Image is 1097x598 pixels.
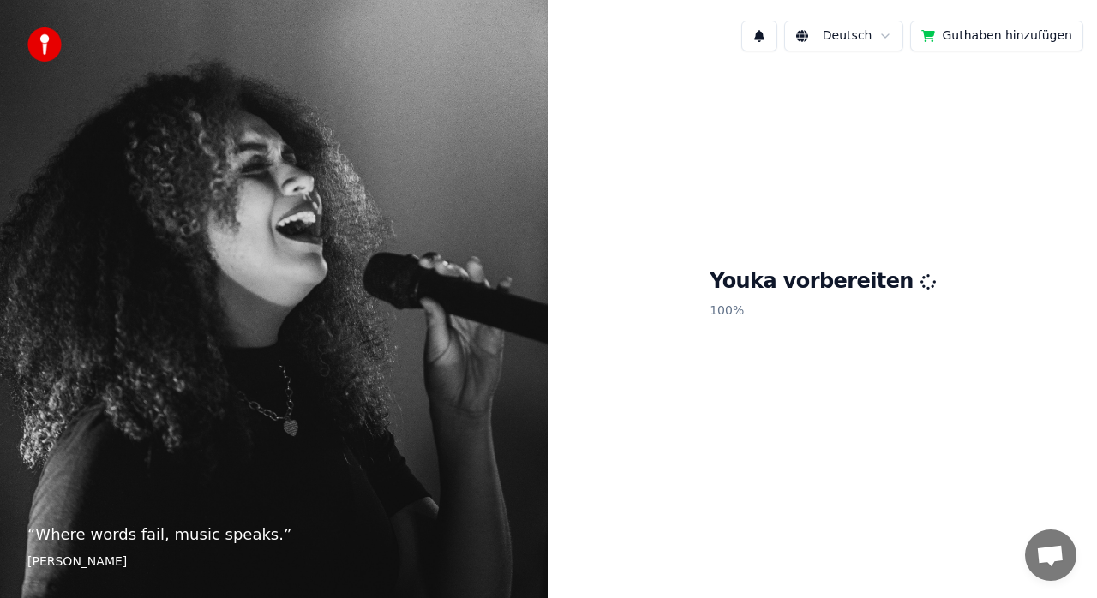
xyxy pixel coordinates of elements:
p: 100 % [710,296,936,326]
img: youka [27,27,62,62]
footer: [PERSON_NAME] [27,553,521,571]
button: Guthaben hinzufügen [910,21,1083,51]
div: Chat öffnen [1025,529,1076,581]
h1: Youka vorbereiten [710,268,936,296]
p: “ Where words fail, music speaks. ” [27,523,521,547]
